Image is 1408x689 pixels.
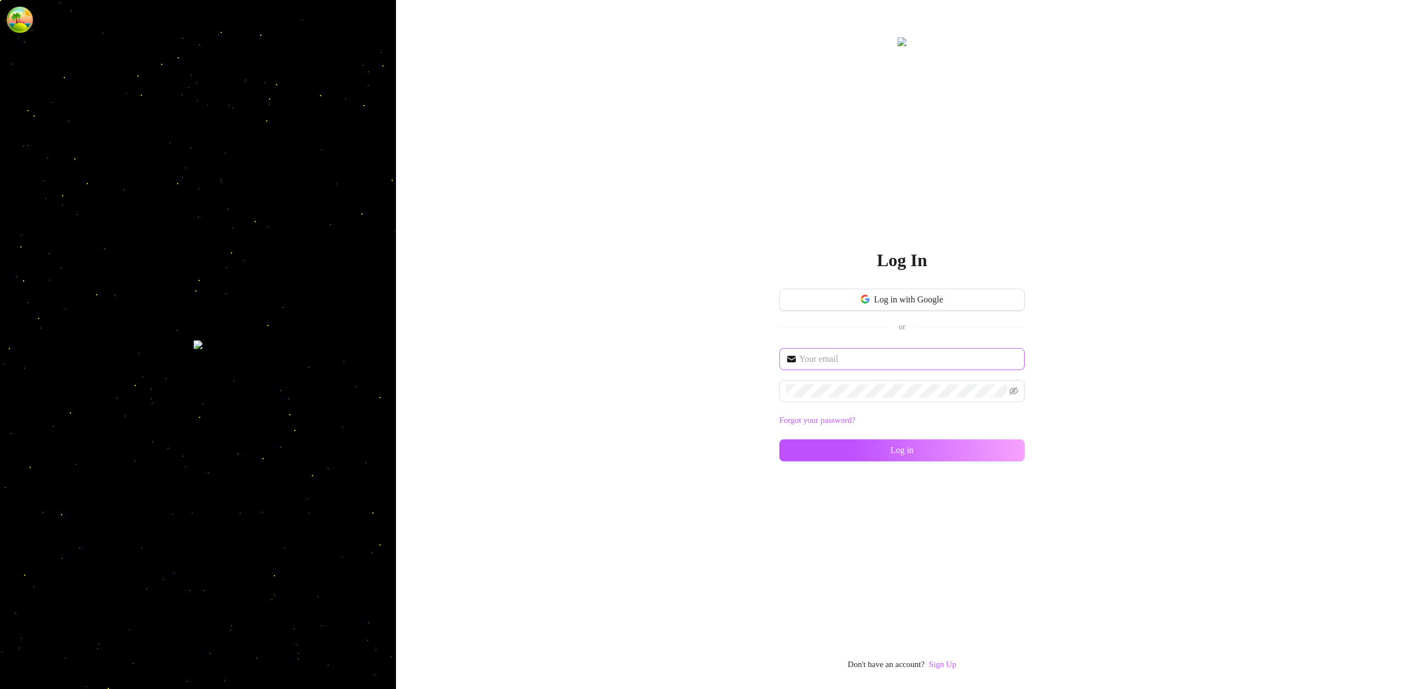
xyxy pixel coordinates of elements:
span: or [899,322,906,331]
button: Log in [779,439,1025,461]
span: Don't have an account? [848,658,925,671]
span: Log in [890,445,914,455]
button: Log in with Google [779,289,1025,311]
span: Log in with Google [874,295,943,305]
button: Open Tanstack query devtools [9,9,31,31]
h2: Log In [877,249,927,272]
a: Sign Up [929,658,956,671]
img: logo.svg [898,37,906,46]
span: eye-invisible [1009,387,1018,395]
img: login-background.png [194,340,202,349]
a: Forgot your password? [779,414,1025,427]
a: Forgot your password? [779,416,855,425]
input: Your email [799,352,1018,366]
a: Sign Up [929,660,956,669]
